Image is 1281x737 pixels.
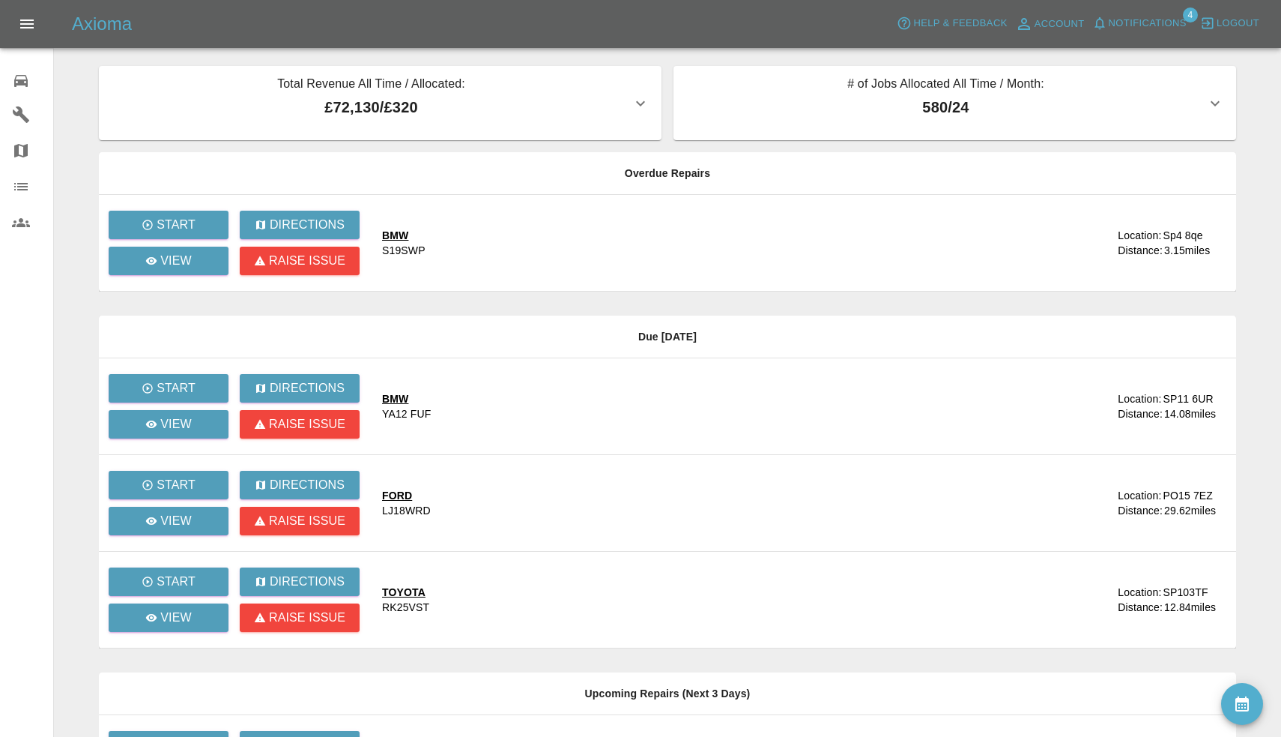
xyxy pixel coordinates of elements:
div: BMW [382,391,431,406]
span: Account [1035,16,1085,33]
div: Location: [1118,488,1161,503]
p: 580 / 24 [685,96,1206,118]
button: Directions [240,211,360,239]
a: FORDLJ18WRD [382,488,1041,518]
div: 3.15 miles [1164,243,1224,258]
p: Start [157,573,196,591]
a: View [109,507,228,535]
div: Distance: [1118,243,1163,258]
p: Start [157,476,196,494]
a: BMWS19SWP [382,228,1041,258]
div: Sp4 8qe [1163,228,1202,243]
p: Directions [270,379,345,397]
button: availability [1221,683,1263,725]
th: Due [DATE] [99,316,1236,358]
p: Total Revenue All Time / Allocated: [111,75,632,96]
span: 4 [1183,7,1198,22]
p: Directions [270,476,345,494]
button: Raise issue [240,410,360,439]
span: Logout [1217,15,1259,32]
div: YA12 FUF [382,406,431,421]
a: View [109,604,228,632]
p: View [160,512,192,530]
span: Notifications [1109,15,1187,32]
button: Logout [1196,12,1263,35]
h5: Axioma [72,12,132,36]
div: RK25VST [382,600,429,615]
div: SP103TF [1163,585,1208,600]
a: Location:SP11 6URDistance:14.08miles [1053,391,1224,421]
p: View [160,252,192,270]
div: FORD [382,488,431,503]
div: Distance: [1118,503,1163,518]
p: Raise issue [269,252,345,270]
p: Raise issue [269,415,345,433]
a: Location:Sp4 8qeDistance:3.15miles [1053,228,1224,258]
button: Open drawer [9,6,45,42]
a: Location:PO15 7EZDistance:29.62miles [1053,488,1224,518]
p: Start [157,216,196,234]
a: TOYOTARK25VST [382,585,1041,615]
div: 12.84 miles [1164,600,1224,615]
div: Location: [1118,228,1161,243]
button: Start [109,568,228,596]
div: BMW [382,228,426,243]
a: Account [1011,12,1088,36]
div: Distance: [1118,600,1163,615]
div: Distance: [1118,406,1163,421]
div: SP11 6UR [1163,391,1213,406]
th: Upcoming Repairs (Next 3 Days) [99,673,1236,715]
button: Start [109,374,228,403]
a: Location:SP103TFDistance:12.84miles [1053,585,1224,615]
th: Overdue Repairs [99,152,1236,195]
p: Raise issue [269,512,345,530]
div: 14.08 miles [1164,406,1224,421]
p: View [160,415,192,433]
button: Raise issue [240,604,360,632]
button: Notifications [1088,12,1190,35]
button: Help & Feedback [893,12,1011,35]
button: Raise issue [240,247,360,275]
p: # of Jobs Allocated All Time / Month: [685,75,1206,96]
a: BMWYA12 FUF [382,391,1041,421]
span: Help & Feedback [913,15,1007,32]
button: # of Jobs Allocated All Time / Month:580/24 [673,66,1236,140]
div: LJ18WRD [382,503,431,518]
div: PO15 7EZ [1163,488,1213,503]
div: Location: [1118,585,1161,600]
button: Total Revenue All Time / Allocated:£72,130/£320 [99,66,661,140]
button: Start [109,471,228,499]
p: Directions [270,216,345,234]
p: Raise issue [269,609,345,627]
div: TOYOTA [382,585,429,600]
p: £72,130 / £320 [111,96,632,118]
div: 29.62 miles [1164,503,1224,518]
button: Raise issue [240,507,360,535]
p: Start [157,379,196,397]
div: Location: [1118,391,1161,406]
p: View [160,609,192,627]
a: View [109,247,228,275]
button: Directions [240,374,360,403]
div: S19SWP [382,243,426,258]
button: Directions [240,471,360,499]
button: Start [109,211,228,239]
button: Directions [240,568,360,596]
p: Directions [270,573,345,591]
a: View [109,410,228,439]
